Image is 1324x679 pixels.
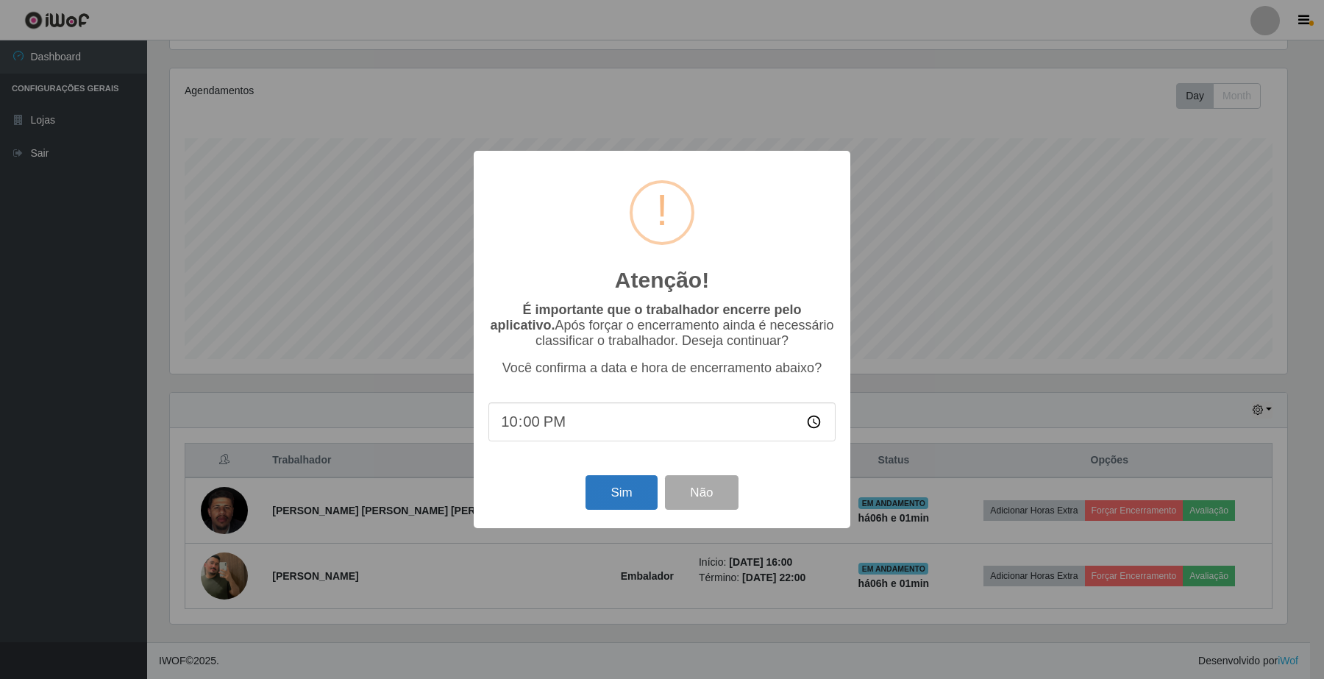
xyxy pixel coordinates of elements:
[586,475,657,510] button: Sim
[490,302,801,333] b: É importante que o trabalhador encerre pelo aplicativo.
[665,475,738,510] button: Não
[615,267,709,294] h2: Atenção!
[488,302,836,349] p: Após forçar o encerramento ainda é necessário classificar o trabalhador. Deseja continuar?
[488,360,836,376] p: Você confirma a data e hora de encerramento abaixo?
